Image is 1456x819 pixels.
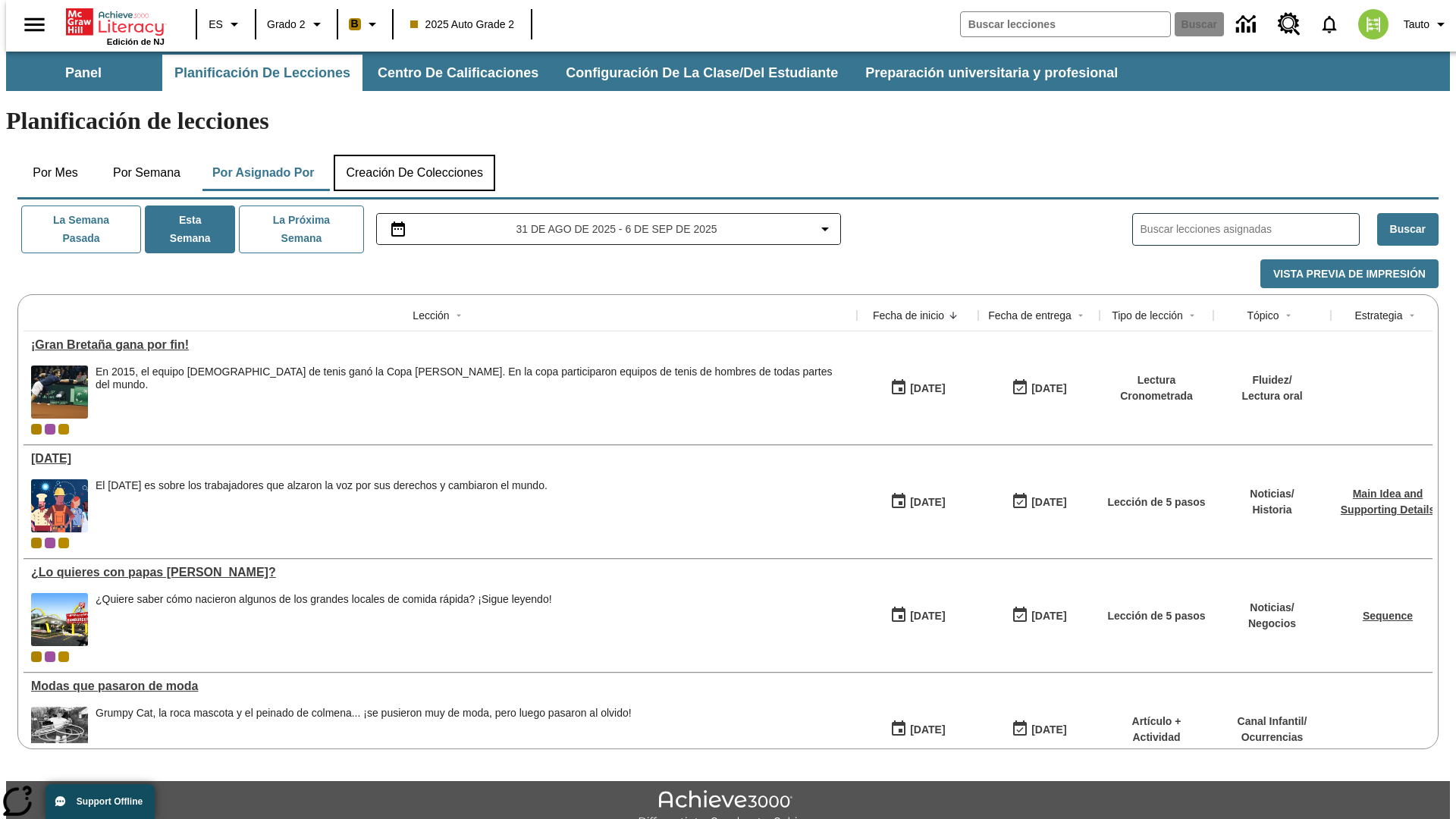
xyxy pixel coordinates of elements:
[31,707,88,760] img: foto en blanco y negro de una chica haciendo girar unos hula-hulas en la década de 1950
[961,12,1170,36] input: Buscar campo
[1358,9,1389,39] img: avatar image
[1403,306,1421,325] button: Sort
[58,538,69,548] div: New 2025 class
[334,155,495,191] button: Creación de colecciones
[1341,488,1435,516] a: Main Idea and Supporting Details
[1238,730,1307,745] p: Ocurrencias
[1107,714,1206,745] p: Artículo + Actividad
[239,206,363,253] button: La próxima semana
[96,479,548,492] div: El [DATE] es sobre los trabajadores que alzaron la voz por sus derechos y cambiaron el mundo.
[21,206,141,253] button: La semana pasada
[96,366,849,391] div: En 2015, el equipo [DEMOGRAPHIC_DATA] de tenis ganó la Copa [PERSON_NAME]. En la copa participaro...
[45,424,55,435] span: OL 2025 Auto Grade 3
[1248,600,1296,616] p: Noticias /
[1241,388,1302,404] p: Lectura oral
[1072,306,1090,325] button: Sort
[988,308,1072,323] div: Fecha de entrega
[77,796,143,807] span: Support Offline
[1363,610,1413,622] a: Sequence
[96,707,632,760] div: Grumpy Cat, la roca mascota y el peinado de colmena... ¡se pusieron muy de moda, pero luego pasar...
[6,107,1450,135] h1: Planificación de lecciones
[1310,5,1349,44] a: Notificaciones
[31,424,42,435] div: Clase actual
[8,55,159,91] button: Panel
[1031,607,1066,626] div: [DATE]
[58,424,69,435] span: New 2025 class
[1279,306,1298,325] button: Sort
[66,5,165,46] div: Portada
[145,206,235,253] button: Esta semana
[413,308,449,323] div: Lección
[96,479,548,532] div: El Día del Trabajo es sobre los trabajadores que alzaron la voz por sus derechos y cambiaron el m...
[1248,616,1296,632] p: Negocios
[31,338,849,352] div: ¡Gran Bretaña gana por fin!
[31,593,88,646] img: Uno de los primeros locales de McDonald's, con el icónico letrero rojo y los arcos amarillos.
[910,607,945,626] div: [DATE]
[853,55,1130,91] button: Preparación universitaria y profesional
[31,338,849,352] a: ¡Gran Bretaña gana por fin!, Lecciones
[343,11,388,38] button: Boost El color de la clase es anaranjado claro. Cambiar el color de la clase.
[410,17,515,33] span: 2025 Auto Grade 2
[12,2,57,47] button: Abrir el menú lateral
[31,651,42,662] div: Clase actual
[351,14,359,33] span: B
[1031,720,1066,739] div: [DATE]
[31,566,849,579] div: ¿Lo quieres con papas fritas?
[1241,372,1302,388] p: Fluidez /
[31,566,849,579] a: ¿Lo quieres con papas fritas?, Lecciones
[45,651,55,662] div: OL 2025 Auto Grade 3
[873,308,944,323] div: Fecha de inicio
[200,155,327,191] button: Por asignado por
[1250,486,1294,502] p: Noticias /
[45,538,55,548] div: OL 2025 Auto Grade 3
[96,593,552,646] div: ¿Quiere saber cómo nacieron algunos de los grandes locales de comida rápida? ¡Sigue leyendo!
[1006,601,1072,630] button: 07/03/26: Último día en que podrá accederse la lección
[1112,308,1183,323] div: Tipo de lección
[1006,374,1072,403] button: 09/07/25: Último día en que podrá accederse la lección
[1183,306,1201,325] button: Sort
[885,488,950,516] button: 09/01/25: Primer día en que estuvo disponible la lección
[1006,488,1072,516] button: 09/07/25: Último día en que podrá accederse la lección
[383,220,835,238] button: Seleccione el intervalo de fechas opción del menú
[1031,379,1066,398] div: [DATE]
[96,366,849,419] div: En 2015, el equipo británico de tenis ganó la Copa Davis. En la copa participaron equipos de teni...
[31,538,42,548] div: Clase actual
[885,715,950,744] button: 07/19/25: Primer día en que estuvo disponible la lección
[816,220,834,238] svg: Collapse Date Range Filter
[1260,259,1439,289] button: Vista previa de impresión
[6,55,1131,91] div: Subbarra de navegación
[96,593,552,606] div: ¿Quiere saber cómo nacieron algunos de los grandes locales de comida rápida? ¡Sigue leyendo!
[1107,372,1206,404] p: Lectura Cronometrada
[31,452,849,466] div: Día del Trabajo
[17,155,93,191] button: Por mes
[1250,502,1294,518] p: Historia
[450,306,468,325] button: Sort
[1377,213,1439,246] button: Buscar
[1227,4,1269,45] a: Centro de información
[31,679,849,693] div: Modas que pasaron de moda
[6,52,1450,91] div: Subbarra de navegación
[107,37,165,46] span: Edición de NJ
[944,306,962,325] button: Sort
[885,601,950,630] button: 07/26/25: Primer día en que estuvo disponible la lección
[45,784,155,819] button: Support Offline
[1247,308,1279,323] div: Tópico
[1404,17,1429,33] span: Tauto
[101,155,193,191] button: Por semana
[162,55,362,91] button: Planificación de lecciones
[31,679,849,693] a: Modas que pasaron de moda, Lecciones
[1354,308,1402,323] div: Estrategia
[554,55,850,91] button: Configuración de la clase/del estudiante
[1238,714,1307,730] p: Canal Infantil /
[58,651,69,662] div: New 2025 class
